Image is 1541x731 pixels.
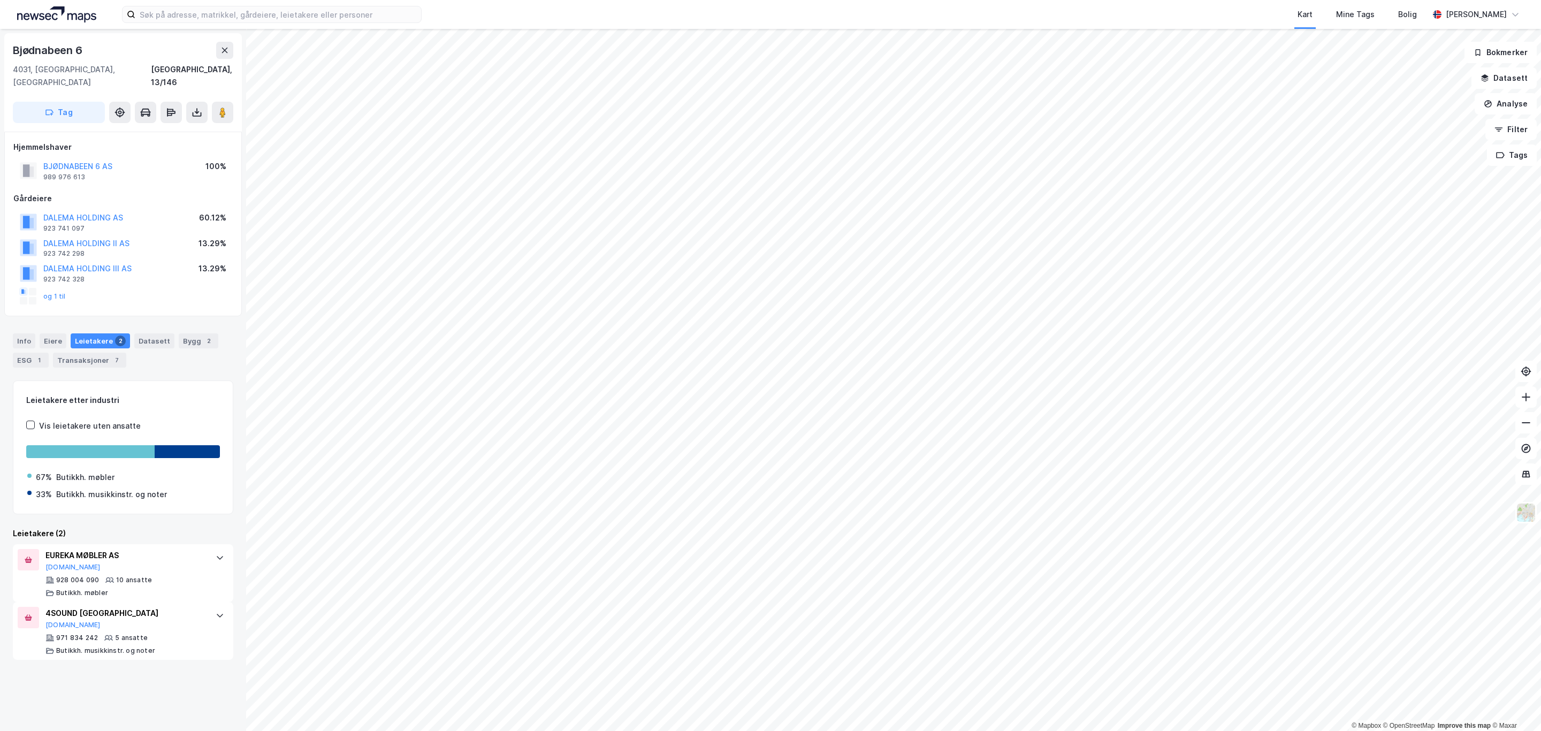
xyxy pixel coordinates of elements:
button: Filter [1485,119,1537,140]
div: 4031, [GEOGRAPHIC_DATA], [GEOGRAPHIC_DATA] [13,63,151,89]
div: 2 [115,336,126,346]
div: Vis leietakere uten ansatte [39,420,141,432]
div: Transaksjoner [53,353,126,368]
a: Improve this map [1438,722,1491,729]
div: Hjemmelshaver [13,141,233,154]
div: Butikkh. møbler [56,471,115,484]
div: 928 004 090 [56,576,99,584]
a: Mapbox [1352,722,1381,729]
div: 971 834 242 [56,634,98,642]
button: Tag [13,102,105,123]
div: 13.29% [199,262,226,275]
button: [DOMAIN_NAME] [45,563,101,572]
div: Bygg [179,333,218,348]
div: [GEOGRAPHIC_DATA], 13/146 [151,63,233,89]
div: Eiere [40,333,66,348]
div: Butikkh. møbler [56,589,108,597]
div: 5 ansatte [115,634,148,642]
div: ESG [13,353,49,368]
div: 2 [203,336,214,346]
div: [PERSON_NAME] [1446,8,1507,21]
div: 13.29% [199,237,226,250]
div: 10 ansatte [116,576,152,584]
div: Butikkh. musikkinstr. og noter [56,646,155,655]
div: Butikkh. musikkinstr. og noter [56,488,167,501]
button: Bokmerker [1464,42,1537,63]
div: 67% [36,471,52,484]
div: Info [13,333,35,348]
div: 989 976 613 [43,173,85,181]
button: [DOMAIN_NAME] [45,621,101,629]
div: Bjødnabeen 6 [13,42,85,59]
div: EUREKA MØBLER AS [45,549,205,562]
div: 4SOUND [GEOGRAPHIC_DATA] [45,607,205,620]
div: Mine Tags [1336,8,1375,21]
div: Leietakere [71,333,130,348]
a: OpenStreetMap [1383,722,1435,729]
iframe: Chat Widget [1487,680,1541,731]
div: Leietakere etter industri [26,394,220,407]
div: 923 741 097 [43,224,85,233]
button: Analyse [1475,93,1537,115]
div: 1 [34,355,44,365]
div: Kart [1298,8,1313,21]
div: 33% [36,488,52,501]
div: 923 742 298 [43,249,85,258]
div: Leietakere (2) [13,527,233,540]
div: 7 [111,355,122,365]
button: Tags [1487,144,1537,166]
div: Bolig [1398,8,1417,21]
div: Datasett [134,333,174,348]
div: 923 742 328 [43,275,85,284]
div: Gårdeiere [13,192,233,205]
img: logo.a4113a55bc3d86da70a041830d287a7e.svg [17,6,96,22]
input: Søk på adresse, matrikkel, gårdeiere, leietakere eller personer [135,6,421,22]
button: Datasett [1471,67,1537,89]
img: Z [1516,502,1536,523]
div: 100% [205,160,226,173]
div: 60.12% [199,211,226,224]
